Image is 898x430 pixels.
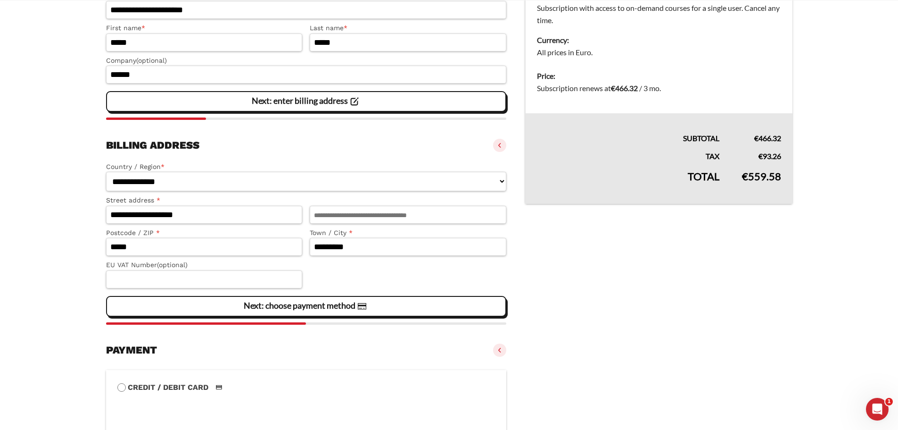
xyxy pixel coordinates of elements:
span: € [754,134,758,143]
bdi: 559.58 [742,170,781,183]
label: Credit / Debit Card [117,381,495,394]
iframe: Intercom live chat [866,398,889,421]
dt: Price: [537,70,781,82]
bdi: 466.32 [611,84,638,93]
img: Credit / Debit Card [210,382,228,393]
label: Last name [310,23,506,34]
span: 1 [885,398,893,405]
label: Town / City [310,228,506,238]
span: € [758,152,763,160]
input: Credit / Debit CardCredit / Debit Card [117,383,126,392]
label: First name [106,23,303,34]
span: € [611,84,615,93]
bdi: 466.32 [754,134,781,143]
span: (optional) [157,261,188,269]
th: Subtotal [526,113,731,144]
label: Postcode / ZIP [106,228,303,238]
label: EU VAT Number [106,260,303,270]
label: Company [106,55,507,66]
span: (optional) [136,57,167,64]
vaadin-button: Next: enter billing address [106,91,507,112]
label: Country / Region [106,161,507,172]
vaadin-button: Next: choose payment method [106,296,507,317]
th: Total [526,162,731,204]
dd: All prices in Euro. [537,46,781,59]
th: Tax [526,144,731,162]
span: / 3 mo [639,84,659,93]
h3: Payment [106,344,157,357]
label: Street address [106,195,303,206]
dd: Subscription with access to on-demand courses for a single user. Cancel any time. [537,2,781,26]
dt: Currency: [537,34,781,46]
bdi: 93.26 [758,152,781,160]
h3: Billing address [106,139,199,152]
span: € [742,170,748,183]
span: Subscription renews at . [537,84,661,93]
